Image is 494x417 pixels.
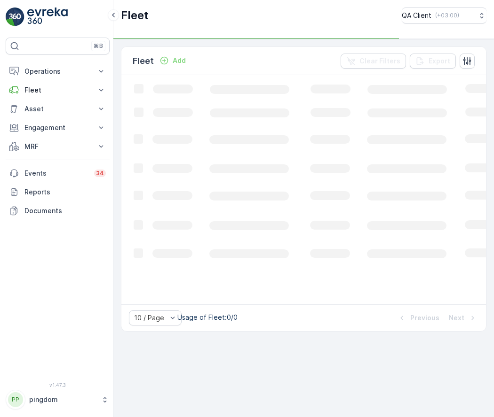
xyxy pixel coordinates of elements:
[6,118,110,137] button: Engagement
[24,85,91,95] p: Fleet
[6,201,110,220] a: Documents
[6,81,110,100] button: Fleet
[24,104,91,114] p: Asset
[156,55,190,66] button: Add
[121,8,149,23] p: Fleet
[410,313,439,323] p: Previous
[435,12,459,19] p: ( +03:00 )
[341,54,406,69] button: Clear Filters
[24,206,106,216] p: Documents
[24,169,88,178] p: Events
[6,164,110,183] a: Events34
[24,187,106,197] p: Reports
[24,142,91,151] p: MRF
[8,392,23,407] div: PP
[6,137,110,156] button: MRF
[177,313,238,322] p: Usage of Fleet : 0/0
[24,123,91,132] p: Engagement
[449,313,464,323] p: Next
[27,8,68,26] img: logo_light-DOdMpM7g.png
[396,312,440,324] button: Previous
[6,100,110,118] button: Asset
[6,183,110,201] a: Reports
[6,8,24,26] img: logo
[24,67,91,76] p: Operations
[410,54,456,69] button: Export
[448,312,478,324] button: Next
[6,62,110,81] button: Operations
[94,42,103,50] p: ⌘B
[429,56,450,66] p: Export
[402,11,431,20] p: QA Client
[96,170,104,177] p: 34
[6,382,110,388] span: v 1.47.3
[402,8,486,23] button: QA Client(+03:00)
[133,54,154,68] p: Fleet
[173,56,186,65] p: Add
[6,390,110,409] button: PPpingdom
[359,56,400,66] p: Clear Filters
[29,395,96,404] p: pingdom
